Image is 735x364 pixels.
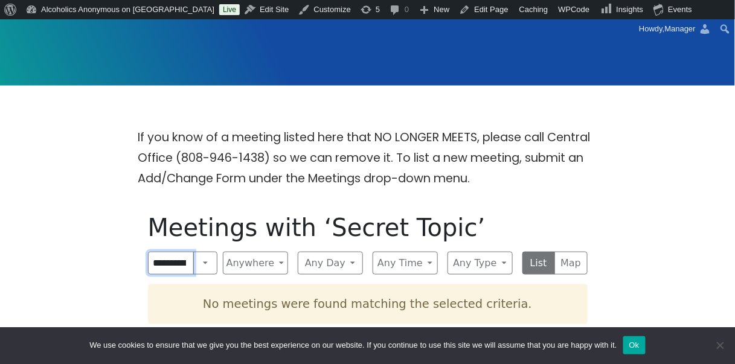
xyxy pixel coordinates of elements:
input: Search [148,252,194,275]
span: Insights [617,5,644,14]
span: We use cookies to ensure that we give you the best experience on our website. If you continue to ... [89,339,617,351]
span: Manager [665,24,696,33]
a: Live [219,4,240,15]
a: Howdy, [635,19,716,39]
span: No [714,339,726,351]
button: Ok [623,336,646,354]
button: Any Time [373,252,438,275]
button: List [522,252,556,275]
h1: Meetings with ‘Secret Topic’ [148,213,588,242]
button: Any Type [448,252,513,275]
p: If you know of a meeting listed here that NO LONGER MEETS, please call Central Office (808-946-14... [138,127,597,189]
button: Anywhere [223,252,288,275]
button: Search [193,252,217,275]
div: No meetings were found matching the selected criteria. [148,284,588,324]
button: Any Day [298,252,363,275]
button: Map [554,252,588,275]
